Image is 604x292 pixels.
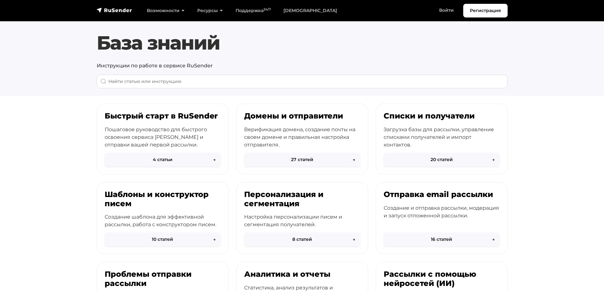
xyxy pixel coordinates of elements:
[384,112,500,121] h3: Списки и получатели
[384,190,500,199] h3: Отправка email рассылки
[105,112,221,121] h3: Быстрый старт в RuSender
[105,233,221,246] button: 10 статей→
[213,236,216,243] span: →
[97,31,508,54] h1: База знаний
[97,104,229,174] a: Быстрый старт в RuSender Пошаговое руководство для быстрого освоения сервиса [PERSON_NAME] и отпр...
[433,4,460,17] a: Войти
[244,190,360,208] h3: Персонализация и сегментация
[463,4,508,17] a: Регистрация
[229,4,277,17] a: Поддержка24/7
[97,75,508,88] input: When autocomplete results are available use up and down arrows to review and enter to go to the d...
[236,182,368,255] a: Персонализация и сегментация Настройка персонализации писем и сегментация получателей. 8 статей→
[105,126,221,149] p: Пошаговое руководство для быстрого освоения сервиса [PERSON_NAME] и отправки вашей первой рассылки.
[376,182,508,255] a: Отправка email рассылки Создание и отправка рассылки, модерация и запуск отложенной рассылки. 16 ...
[244,270,360,279] h3: Аналитика и отчеты
[376,104,508,174] a: Списки и получатели Загрузка базы для рассылки, управление списками получателей и импорт контакто...
[191,4,229,17] a: Ресурсы
[101,78,106,84] img: Поиск
[277,4,343,17] a: [DEMOGRAPHIC_DATA]
[492,156,495,163] span: →
[236,104,368,174] a: Домены и отправители Верификация домена, создание почты на своем домене и правильная настройка от...
[263,7,271,11] sup: 24/7
[244,112,360,121] h3: Домены и отправители
[384,153,500,166] button: 20 статей→
[244,233,360,246] button: 8 статей→
[97,7,132,13] img: RuSender
[105,213,221,228] p: Создание шаблона для эффективной рассылки, работа с конструктором писем.
[384,270,500,288] h3: Рассылки с помощью нейросетей (ИИ)
[384,204,500,220] p: Создание и отправка рассылки, модерация и запуск отложенной рассылки.
[105,153,221,166] button: 4 статьи→
[353,236,355,243] span: →
[244,213,360,228] p: Настройка персонализации писем и сегментация получателей.
[105,270,221,288] h3: Проблемы отправки рассылки
[244,126,360,149] p: Верификация домена, создание почты на своем домене и правильная настройка отправителя.
[244,153,360,166] button: 27 статей→
[213,156,216,163] span: →
[140,4,191,17] a: Возможности
[105,190,221,208] h3: Шаблоны и конструктор писем
[384,233,500,246] button: 16 статей→
[97,62,508,70] p: Инструкции по работе в сервисе RuSender
[353,156,355,163] span: →
[384,126,500,149] p: Загрузка базы для рассылки, управление списками получателей и импорт контактов.
[492,236,495,243] span: →
[97,182,229,255] a: Шаблоны и конструктор писем Создание шаблона для эффективной рассылки, работа с конструктором пис...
